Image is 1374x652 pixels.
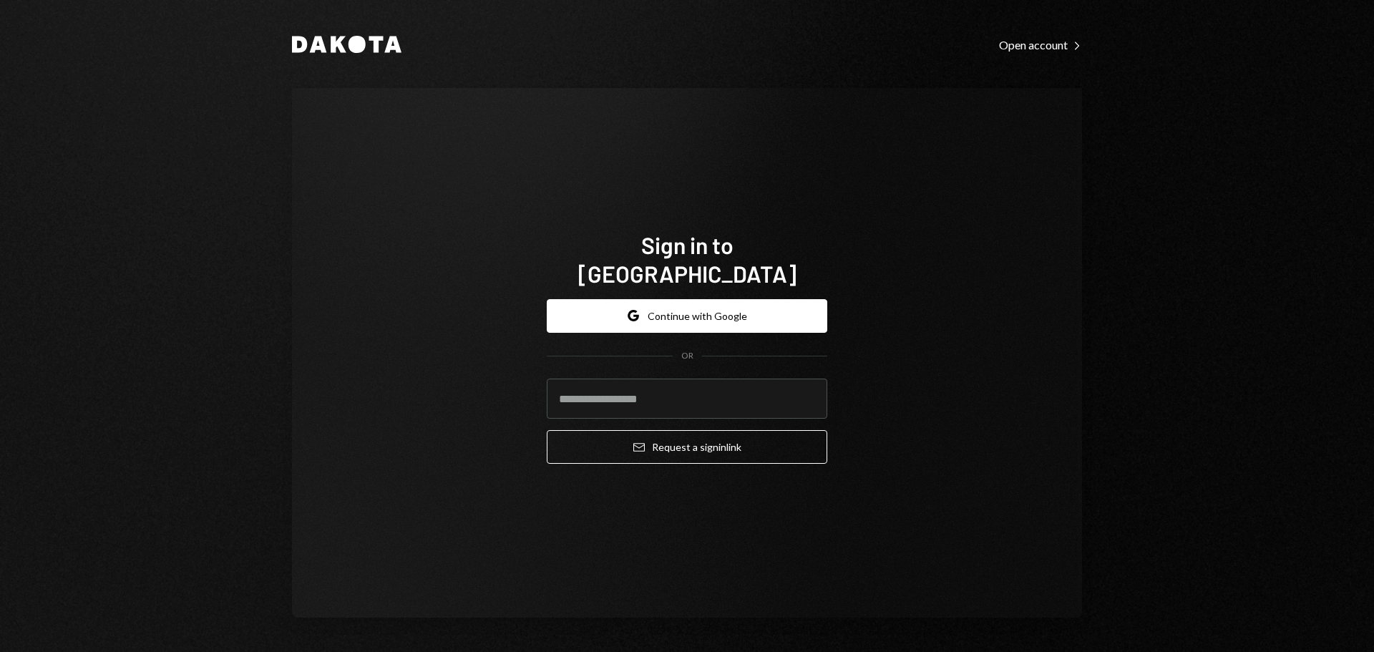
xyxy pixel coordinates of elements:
[999,38,1082,52] div: Open account
[999,37,1082,52] a: Open account
[547,230,827,288] h1: Sign in to [GEOGRAPHIC_DATA]
[681,350,693,362] div: OR
[547,299,827,333] button: Continue with Google
[547,430,827,464] button: Request a signinlink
